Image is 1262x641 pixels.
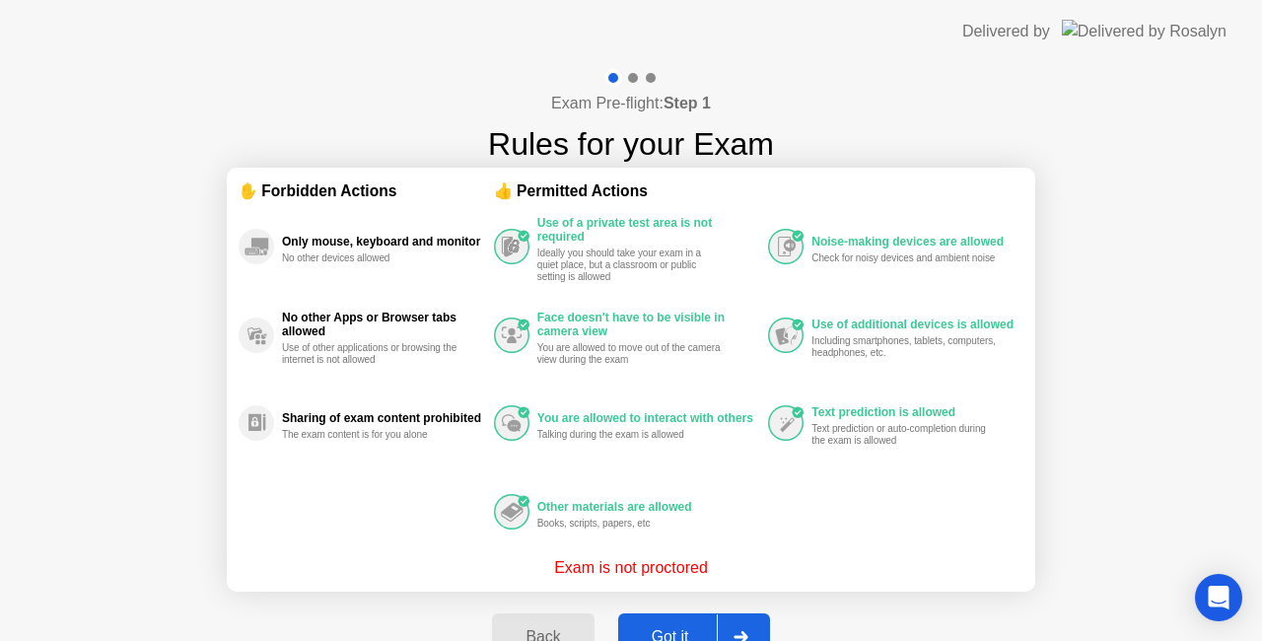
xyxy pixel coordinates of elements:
[537,500,759,514] div: Other materials are allowed
[962,20,1050,43] div: Delivered by
[811,252,998,264] div: Check for noisy devices and ambient noise
[239,179,494,202] div: ✋ Forbidden Actions
[282,235,484,249] div: Only mouse, keyboard and monitor
[537,342,724,366] div: You are allowed to move out of the camera view during the exam
[664,95,711,111] b: Step 1
[282,411,484,425] div: Sharing of exam content prohibited
[282,429,468,441] div: The exam content is for you alone
[537,311,759,338] div: Face doesn't have to be visible in camera view
[282,311,484,338] div: No other Apps or Browser tabs allowed
[282,342,468,366] div: Use of other applications or browsing the internet is not allowed
[811,318,1014,331] div: Use of additional devices is allowed
[1062,20,1227,42] img: Delivered by Rosalyn
[537,518,724,530] div: Books, scripts, papers, etc
[811,235,1014,249] div: Noise-making devices are allowed
[494,179,1023,202] div: 👍 Permitted Actions
[282,252,468,264] div: No other devices allowed
[537,429,724,441] div: Talking during the exam is allowed
[537,216,759,244] div: Use of a private test area is not required
[537,411,759,425] div: You are allowed to interact with others
[537,248,724,283] div: Ideally you should take your exam in a quiet place, but a classroom or public setting is allowed
[554,556,708,580] p: Exam is not proctored
[488,120,774,168] h1: Rules for your Exam
[551,92,711,115] h4: Exam Pre-flight:
[811,405,1014,419] div: Text prediction is allowed
[811,335,998,359] div: Including smartphones, tablets, computers, headphones, etc.
[1195,574,1242,621] div: Open Intercom Messenger
[811,423,998,447] div: Text prediction or auto-completion during the exam is allowed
